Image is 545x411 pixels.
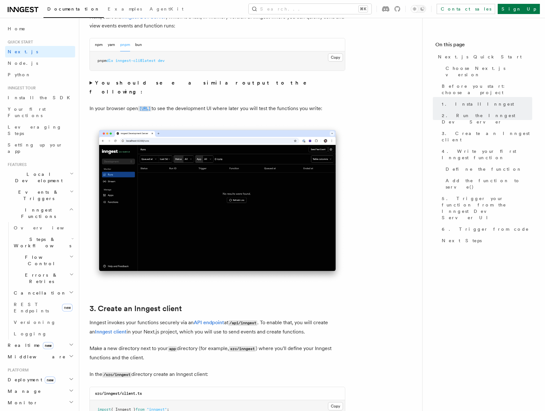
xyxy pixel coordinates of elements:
[5,400,38,406] span: Monitor
[43,342,53,349] span: new
[90,123,345,284] img: Inngest Dev Server's 'Runs' tab with no data
[442,148,532,161] span: 4. Write your first Inngest function
[442,226,529,232] span: 6. Trigger from code
[5,354,66,360] span: Middleware
[5,340,75,351] button: Realtimenew
[443,175,532,193] a: Add the function to serve()
[5,377,55,383] span: Deployment
[5,40,33,45] span: Quick start
[8,107,46,118] span: Your first Functions
[498,4,540,14] a: Sign Up
[106,58,113,63] span: dlx
[439,98,532,110] a: 1. Install Inngest
[95,329,127,335] a: Inngest client
[104,2,146,17] a: Examples
[108,6,142,11] span: Examples
[62,304,73,311] span: new
[43,2,104,18] a: Documentation
[328,402,343,410] button: Copy
[439,193,532,223] a: 5. Trigger your function from the Inngest Dev Server UI
[5,86,36,91] span: Inngest tour
[90,318,345,336] p: Inngest invokes your functions securely via an at . To enable that, you will create an in your Ne...
[95,38,103,51] button: npm
[120,38,130,51] button: pnpm
[446,65,532,78] span: Choose Next.js version
[47,6,100,11] span: Documentation
[5,46,75,57] a: Next.js
[138,106,152,111] code: [URL]
[5,189,70,202] span: Events & Triggers
[5,69,75,80] a: Python
[90,12,345,30] p: Next, start the , which is a fast, in-memory version of Inngest where you can quickly send and vi...
[5,171,70,184] span: Local Development
[11,269,75,287] button: Errors & Retries
[11,251,75,269] button: Flow Control
[5,397,75,408] button: Monitor
[437,4,495,14] a: Contact sales
[328,53,343,62] button: Copy
[439,223,532,235] a: 6. Trigger from code
[435,51,532,63] a: Next.js Quick Start
[11,290,66,296] span: Cancellation
[443,163,532,175] a: Define the function
[8,95,74,100] span: Install the SDK
[115,58,156,63] span: inngest-cli@latest
[443,63,532,80] a: Choose Next.js version
[438,54,522,60] span: Next.js Quick Start
[14,302,49,313] span: REST Endpoints
[11,222,75,234] a: Overview
[90,80,315,95] strong: You should see a similar output to the following:
[8,49,38,54] span: Next.js
[439,128,532,146] a: 3. Create an Inngest client
[11,254,69,267] span: Flow Control
[5,207,69,220] span: Inngest Functions
[439,146,532,163] a: 4. Write your first Inngest function
[102,372,131,377] code: /src/inngest
[8,26,26,32] span: Home
[439,235,532,246] a: Next Steps
[5,388,41,394] span: Manage
[435,41,532,51] h4: On this page
[168,346,177,352] code: app
[411,5,426,13] button: Toggle dark mode
[108,38,115,51] button: yarn
[11,234,75,251] button: Steps & Workflows
[5,23,75,34] a: Home
[442,83,532,96] span: Before you start: choose a project
[228,320,257,326] code: /api/inngest
[5,342,53,348] span: Realtime
[8,72,31,77] span: Python
[90,304,182,313] a: 3. Create an Inngest client
[11,317,75,328] a: Versioning
[11,272,69,285] span: Errors & Retries
[11,328,75,340] a: Logging
[229,346,256,352] code: src/inngest
[150,6,183,11] span: AgentKit
[90,370,345,379] p: In the directory create an Inngest client:
[5,222,75,340] div: Inngest Functions
[446,166,522,172] span: Define the function
[442,101,514,107] span: 1. Install Inngest
[5,374,75,385] button: Deploymentnew
[194,319,224,325] a: API endpoint
[5,139,75,157] a: Setting up your app
[442,237,482,244] span: Next Steps
[446,177,532,190] span: Add the function to serve()
[439,80,532,98] a: Before you start: choose a project
[5,186,75,204] button: Events & Triggers
[14,225,80,230] span: Overview
[439,110,532,128] a: 2. Run the Inngest Dev Server
[90,344,345,362] p: Make a new directory next to your directory (for example, ) where you'll define your Inngest func...
[5,351,75,362] button: Middleware
[442,130,532,143] span: 3. Create an Inngest client
[5,57,75,69] a: Node.js
[5,92,75,103] a: Install the SDK
[5,103,75,121] a: Your first Functions
[8,142,63,154] span: Setting up your app
[95,391,142,396] code: src/inngest/client.ts
[8,61,38,66] span: Node.js
[11,287,75,299] button: Cancellation
[90,104,345,113] p: In your browser open to see the development UI where later you will test the functions you write:
[45,377,55,384] span: new
[158,58,165,63] span: dev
